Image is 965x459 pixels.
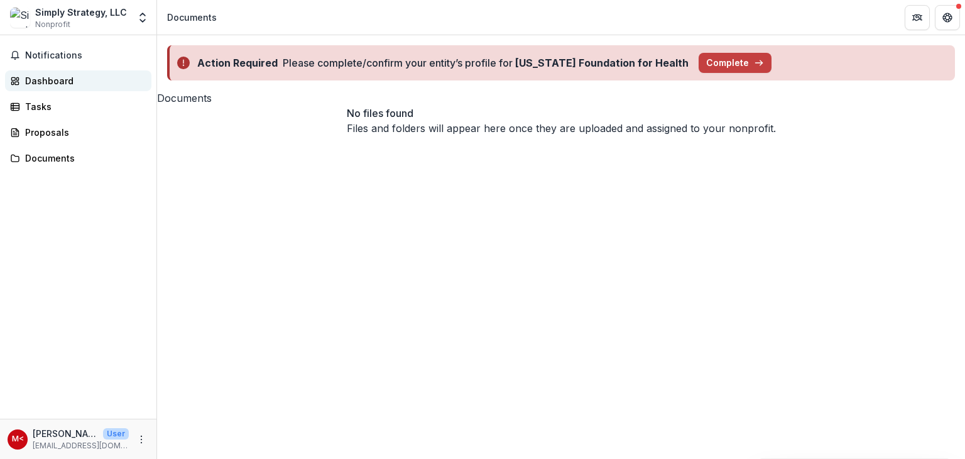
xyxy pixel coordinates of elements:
strong: [US_STATE] Foundation for Health [515,57,689,69]
a: Documents [5,148,151,169]
div: Proposals [25,126,141,139]
p: [PERSON_NAME] <[EMAIL_ADDRESS][DOMAIN_NAME]> [33,427,98,440]
img: Simply Strategy, LLC [10,8,30,28]
h3: Documents [157,91,965,106]
a: Tasks [5,96,151,117]
div: Action Required [197,55,278,70]
span: Notifications [25,50,146,61]
div: Tasks [25,100,141,113]
button: Get Help [935,5,960,30]
p: Files and folders will appear here once they are uploaded and assigned to your nonprofit. [347,121,776,136]
button: Complete [699,53,771,73]
div: Ms. Reggi Rideout <rrideout@simplystrategy.net> [12,435,24,443]
div: Dashboard [25,74,141,87]
div: Documents [25,152,141,165]
div: Documents [167,11,217,24]
a: Dashboard [5,70,151,91]
nav: breadcrumb [162,8,222,26]
button: Open entity switcher [134,5,151,30]
button: Partners [905,5,930,30]
div: Simply Strategy, LLC [35,6,127,19]
span: Nonprofit [35,19,70,30]
button: More [134,432,149,447]
p: User [103,428,129,440]
button: Notifications [5,45,151,65]
p: No files found [347,106,776,121]
a: Proposals [5,122,151,143]
div: Please complete/confirm your entity’s profile for [283,55,689,70]
p: [EMAIL_ADDRESS][DOMAIN_NAME] [33,440,129,451]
